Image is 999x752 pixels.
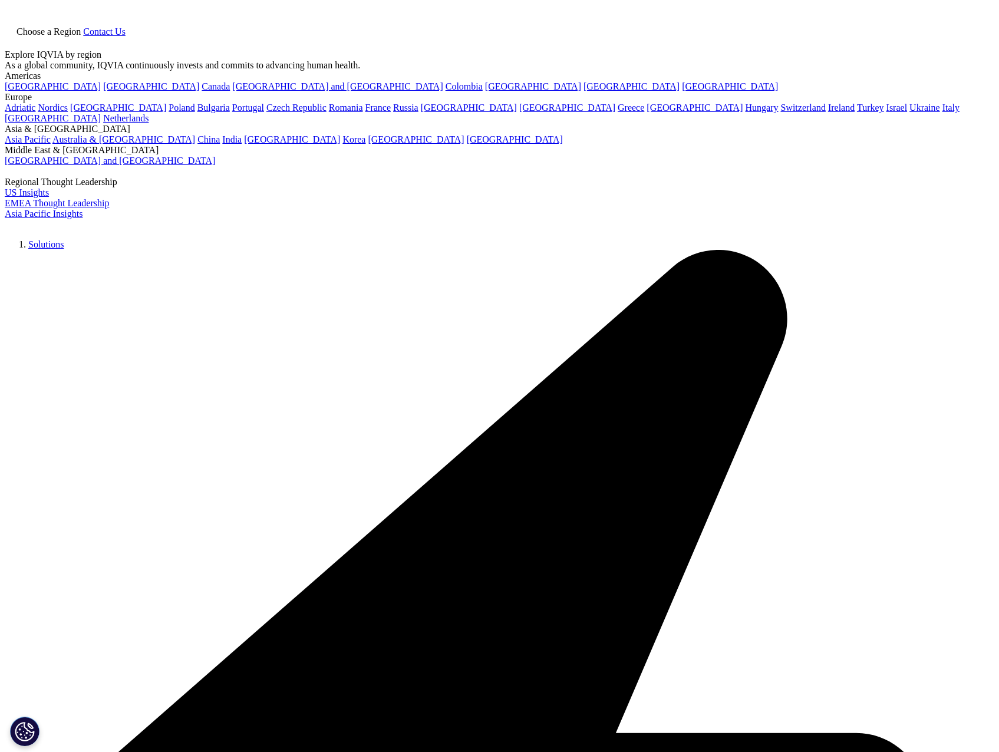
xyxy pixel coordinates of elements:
a: Russia [393,103,418,113]
a: Greece [618,103,644,113]
a: Hungary [745,103,778,113]
a: [GEOGRAPHIC_DATA] and [GEOGRAPHIC_DATA] [5,156,215,166]
div: As a global community, IQVIA continuously invests and commits to advancing human health. [5,60,994,71]
div: Regional Thought Leadership [5,177,994,187]
a: Canada [202,81,230,91]
a: Korea [342,134,365,144]
a: [GEOGRAPHIC_DATA] [368,134,464,144]
a: [GEOGRAPHIC_DATA] [647,103,743,113]
a: [GEOGRAPHIC_DATA] [682,81,778,91]
a: [GEOGRAPHIC_DATA] [421,103,517,113]
a: Ukraine [909,103,940,113]
a: [GEOGRAPHIC_DATA] [583,81,680,91]
a: France [365,103,391,113]
a: Netherlands [103,113,149,123]
div: Europe [5,92,994,103]
a: [GEOGRAPHIC_DATA] [103,81,199,91]
div: Explore IQVIA by region [5,50,994,60]
a: Italy [942,103,960,113]
button: Cookies Settings [10,717,39,746]
a: EMEA Thought Leadership [5,198,109,208]
a: [GEOGRAPHIC_DATA] [5,81,101,91]
a: Colombia [446,81,483,91]
a: [GEOGRAPHIC_DATA] [70,103,166,113]
a: Switzerland [780,103,825,113]
div: Americas [5,71,994,81]
a: Asia Pacific Insights [5,209,83,219]
a: US Insights [5,187,49,197]
a: Nordics [38,103,68,113]
a: Portugal [232,103,264,113]
a: Adriatic [5,103,35,113]
a: Asia Pacific [5,134,51,144]
span: Choose a Region [17,27,81,37]
a: Solutions [28,239,64,249]
a: Czech Republic [266,103,327,113]
a: India [222,134,242,144]
a: Turkey [857,103,884,113]
a: [GEOGRAPHIC_DATA] [485,81,581,91]
a: [GEOGRAPHIC_DATA] [244,134,340,144]
a: [GEOGRAPHIC_DATA] [5,113,101,123]
a: Bulgaria [197,103,230,113]
a: Israel [886,103,908,113]
a: Australia & [GEOGRAPHIC_DATA] [52,134,195,144]
a: [GEOGRAPHIC_DATA] [519,103,615,113]
a: Contact Us [83,27,126,37]
a: Romania [329,103,363,113]
a: [GEOGRAPHIC_DATA] [467,134,563,144]
a: Poland [169,103,194,113]
a: Ireland [828,103,855,113]
div: Middle East & [GEOGRAPHIC_DATA] [5,145,994,156]
a: [GEOGRAPHIC_DATA] and [GEOGRAPHIC_DATA] [232,81,443,91]
a: China [197,134,220,144]
div: Asia & [GEOGRAPHIC_DATA] [5,124,994,134]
